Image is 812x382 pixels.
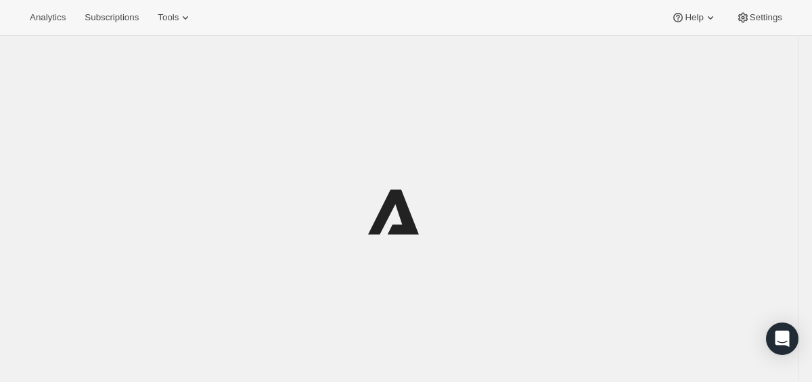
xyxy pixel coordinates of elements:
[22,8,74,27] button: Analytics
[766,323,798,355] div: Open Intercom Messenger
[685,12,703,23] span: Help
[728,8,790,27] button: Settings
[150,8,200,27] button: Tools
[85,12,139,23] span: Subscriptions
[663,8,725,27] button: Help
[750,12,782,23] span: Settings
[158,12,179,23] span: Tools
[76,8,147,27] button: Subscriptions
[30,12,66,23] span: Analytics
